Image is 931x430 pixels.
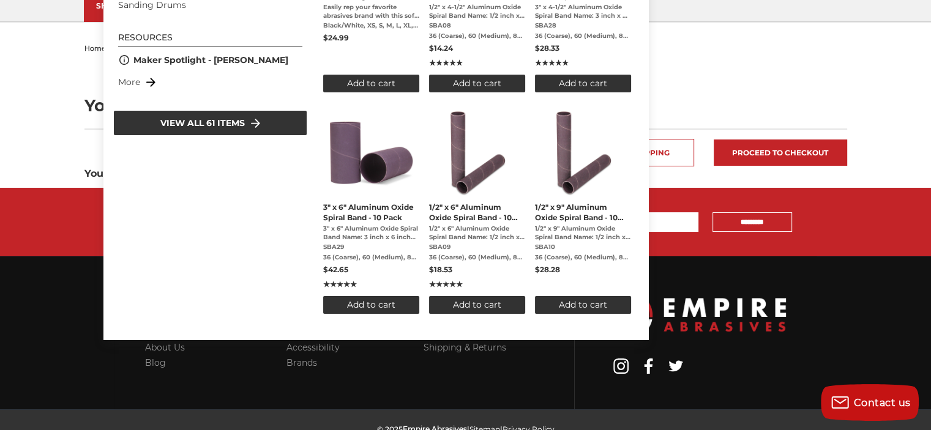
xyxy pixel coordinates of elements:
[96,1,194,10] div: SHOP CATEGORIES
[323,279,357,290] span: ★★★★★
[286,357,317,368] a: Brands
[286,342,340,353] a: Accessibility
[323,253,419,262] span: 36 (Coarse), 60 (Medium), 80 (Medium), 120 (Fine), 150 (Fine), 240 (Very Fine), 320 (Very Fine)
[429,202,525,223] span: 1/2" x 6" Aluminum Oxide Spiral Band - 10 Pack
[429,243,525,251] span: SBA09
[429,224,525,242] span: 1/2" x 6" Aluminum Oxide Spiral Band Name: 1/2 inch x 6 inch Aluminum Oxide Spiral Band Descripti...
[84,44,106,53] a: home
[429,253,525,262] span: 36 (Coarse), 60 (Medium), 80 (Medium), 120 (Fine), 150 (Fine), 240 (Very Fine), 320 (Very Fine)
[424,342,506,353] a: Shipping & Returns
[429,279,463,290] span: ★★★★★
[821,384,919,421] button: Contact us
[323,243,419,251] span: SBA29
[429,57,463,69] span: ★★★★★
[429,3,525,20] span: 1/2" x 4-1/2" Aluminum Oxide Spiral Band Name: 1/2 inch x 4-1/2 inch Aluminum Oxide Spiral Band D...
[535,21,631,30] span: SBA28
[429,296,525,314] button: Add to cart
[535,57,569,69] span: ★★★★★
[535,75,631,92] button: Add to cart
[323,108,419,314] a: 3" x 6" Aluminum Oxide Spiral Band - 10 Pack
[118,33,302,46] li: Resources
[424,103,530,319] li: 1/2" x 6" Aluminum Oxide Spiral Band - 10 Pack
[535,296,631,314] button: Add to cart
[429,265,452,274] span: $18.53
[535,265,560,274] span: $28.28
[323,202,419,223] span: 3" x 6" Aluminum Oxide Spiral Band - 10 Pack
[605,292,786,338] img: Empire Abrasives Logo Image
[323,224,419,242] span: 3" x 6" Aluminum Oxide Spiral Band Name: 3 inch x 6 inch Aluminum Oxide Spiral Band Description: ...
[145,342,185,353] a: About Us
[429,108,525,314] a: 1/2" x 6" Aluminum Oxide Spiral Band - 10 Pack
[535,32,631,40] span: 36 (Coarse), 60 (Medium), 80 (Medium), 120 (Fine), 150 (Fine), 240 (Very Fine), 320 (Very Fine)
[535,253,631,262] span: 36 (Coarse), 60 (Medium), 80 (Medium), 120 (Fine), 150 (Fine), 240 (Very Fine), 320 (Very Fine)
[84,97,847,114] h1: Your Cart
[429,32,525,40] span: 36 (Coarse), 60 (Medium), 80 (Medium), 120 (Fine), 150 (Fine), 240 (Very Fine), 320 (Very Fine)
[323,296,419,314] button: Add to cart
[530,103,636,319] li: 1/2" x 9" Aluminum Oxide Spiral Band - 10 Pack
[535,3,631,20] span: 3" x 4-1/2" Aluminum Oxide Spiral Band Name: 3 inch x 4-1/2 inch Aluminum Oxide Spiral Band Descr...
[113,110,307,136] li: View all 61 items
[433,108,522,196] img: 1/2" x 6" Spiral Bands Aluminum Oxide
[323,265,348,274] span: $42.65
[429,21,525,30] span: SBA08
[539,108,627,196] img: 1/2" x 9" Spiral Bands Aluminum Oxide
[327,108,416,196] img: 3" x 6" Spiral Bands Aluminum Oxide
[133,54,288,67] a: Maker Spotlight - [PERSON_NAME]
[854,397,911,409] span: Contact us
[535,224,631,242] span: 1/2" x 9" Aluminum Oxide Spiral Band Name: 1/2 inch x 9 inch Aluminum Oxide Spiral Band Descripti...
[323,33,349,42] span: $24.99
[429,43,453,53] span: $14.24
[535,43,559,53] span: $28.33
[113,49,307,71] li: Maker Spotlight - [PERSON_NAME]
[535,243,631,251] span: SBA10
[323,21,419,30] span: Black/White, XS, S, M, L, XL, 2XL, [PERSON_NAME]/Navy
[113,71,307,93] li: More
[429,75,525,92] button: Add to cart
[535,108,631,314] a: 1/2" x 9" Aluminum Oxide Spiral Band - 10 Pack
[323,75,419,92] button: Add to cart
[323,3,419,20] span: Easily rep your favorite abrasives brand with this soft and lightweight raglan tee shirt with 3/4...
[318,103,424,319] li: 3" x 6" Aluminum Oxide Spiral Band - 10 Pack
[535,202,631,223] span: 1/2" x 9" Aluminum Oxide Spiral Band - 10 Pack
[84,166,847,181] h3: Your cart is empty
[714,139,847,166] a: Proceed to checkout
[160,116,245,130] span: View all 61 items
[145,357,166,368] a: Blog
